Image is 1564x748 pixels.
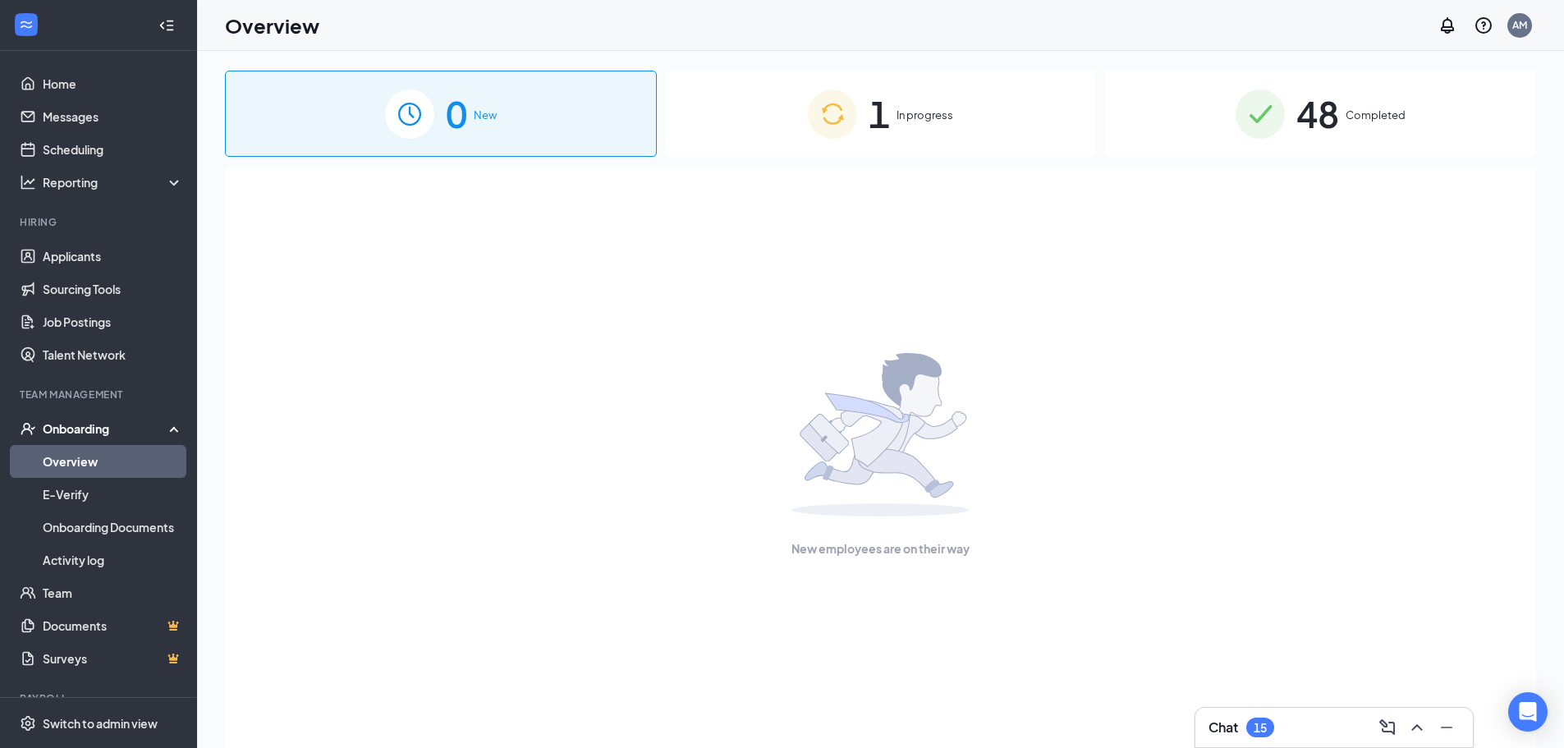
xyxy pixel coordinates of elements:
span: New [474,107,497,123]
button: ChevronUp [1404,714,1430,741]
a: Applicants [43,240,183,273]
h1: Overview [225,11,319,39]
a: DocumentsCrown [43,609,183,642]
svg: ChevronUp [1407,718,1427,737]
a: Sourcing Tools [43,273,183,305]
div: Onboarding [43,420,169,437]
div: AM [1512,18,1527,32]
a: SurveysCrown [43,642,183,675]
a: Activity log [43,544,183,576]
div: Team Management [20,388,180,402]
span: In progress [897,107,953,123]
a: Messages [43,100,183,133]
div: Open Intercom Messenger [1508,692,1548,732]
a: Job Postings [43,305,183,338]
div: Hiring [20,215,180,229]
svg: QuestionInfo [1474,16,1493,35]
div: 15 [1254,721,1267,735]
span: 0 [446,85,467,142]
svg: Collapse [158,17,175,34]
span: 48 [1296,85,1339,142]
a: Overview [43,445,183,478]
a: Team [43,576,183,609]
svg: UserCheck [20,420,36,437]
button: Minimize [1433,714,1460,741]
span: Completed [1346,107,1406,123]
div: Payroll [20,691,180,705]
svg: Minimize [1437,718,1456,737]
svg: ComposeMessage [1378,718,1397,737]
span: 1 [869,85,890,142]
a: Scheduling [43,133,183,166]
a: E-Verify [43,478,183,511]
div: Reporting [43,174,184,190]
svg: Settings [20,715,36,732]
div: Switch to admin view [43,715,158,732]
svg: Analysis [20,174,36,190]
svg: WorkstreamLogo [18,16,34,33]
a: Onboarding Documents [43,511,183,544]
button: ComposeMessage [1374,714,1401,741]
span: New employees are on their way [791,539,970,558]
svg: Notifications [1438,16,1457,35]
a: Talent Network [43,338,183,371]
a: Home [43,67,183,100]
h3: Chat [1209,718,1238,737]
